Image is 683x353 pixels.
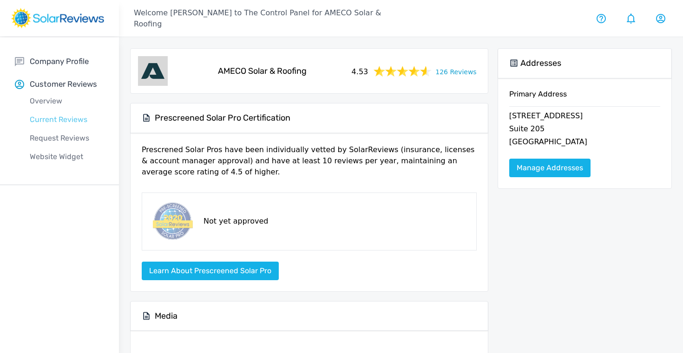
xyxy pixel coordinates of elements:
h5: Prescreened Solar Pro Certification [155,113,290,123]
a: Website Widget [15,148,119,166]
p: Prescrened Solar Pros have been individually vetted by SolarReviews (insurance, licenses & accoun... [142,144,477,185]
h5: AMECO Solar & Roofing [218,66,307,77]
p: Overview [15,96,119,107]
p: Suite 205 [509,123,660,136]
h6: Primary Address [509,90,660,106]
span: 4.53 [352,64,368,77]
a: 126 Reviews [435,65,476,77]
img: prescreened-badge.png [150,200,194,243]
a: Current Reviews [15,110,119,129]
h5: Media [155,311,177,321]
p: [GEOGRAPHIC_DATA] [509,136,660,149]
p: [STREET_ADDRESS] [509,110,660,123]
p: Request Reviews [15,133,119,144]
button: Learn about Prescreened Solar Pro [142,262,279,280]
a: Overview [15,92,119,110]
p: Not yet approved [204,216,268,227]
p: Customer Reviews [30,78,97,90]
p: Current Reviews [15,114,119,125]
p: Website Widget [15,151,119,162]
a: Manage Addresses [509,159,591,177]
a: Learn about Prescreened Solar Pro [142,266,279,275]
p: Welcome [PERSON_NAME] to The Control Panel for AMECO Solar & Roofing [134,7,401,30]
p: Company Profile [30,56,89,67]
a: Request Reviews [15,129,119,148]
h5: Addresses [520,58,561,69]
